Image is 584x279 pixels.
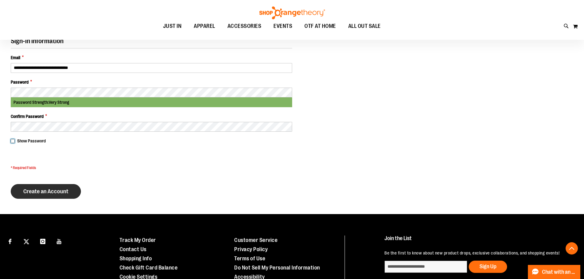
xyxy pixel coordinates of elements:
span: APPAREL [194,19,215,33]
a: Visit our Instagram page [37,236,48,246]
button: Create an Account [11,184,81,199]
span: * Required Fields [11,165,292,171]
button: Chat with an Expert [528,265,581,279]
p: Be the first to know about new product drops, exclusive collaborations, and shopping events! [384,250,570,256]
span: ALL OUT SALE [348,19,381,33]
button: Back To Top [566,242,578,254]
a: Visit our Facebook page [5,236,15,246]
a: Visit our X page [21,236,32,246]
a: Shopping Info [120,255,152,262]
span: EVENTS [273,19,292,33]
span: Confirm Password [11,113,44,119]
span: Create an Account [23,188,68,195]
span: Sign Up [479,263,496,270]
a: Check Gift Card Balance [120,265,178,271]
span: ACCESSORIES [227,19,261,33]
span: Sign-in Information [11,37,63,45]
span: OTF AT HOME [304,19,336,33]
img: Shop Orangetheory [258,6,326,19]
span: Email [11,55,20,61]
img: Twitter [24,239,29,244]
span: Show Password [17,138,46,143]
a: Terms of Use [234,255,265,262]
a: Track My Order [120,237,156,243]
a: Visit our Youtube page [54,236,65,246]
h4: Join the List [384,236,570,247]
span: Very Strong [49,100,69,105]
a: Do Not Sell My Personal Information [234,265,320,271]
span: Chat with an Expert [542,269,577,275]
button: Sign Up [469,261,507,273]
a: Contact Us [120,246,147,252]
span: JUST IN [163,19,182,33]
a: Customer Service [234,237,277,243]
span: Password [11,79,29,85]
div: Password Strength: [11,97,292,107]
input: enter email [384,261,467,273]
a: Privacy Policy [234,246,268,252]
